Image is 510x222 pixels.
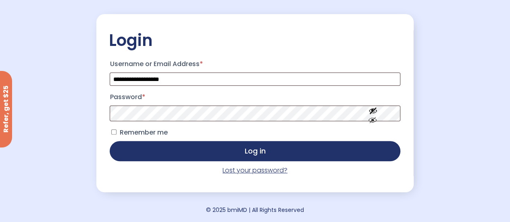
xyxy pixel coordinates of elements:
[110,141,400,161] button: Log in
[119,128,167,137] span: Remember me
[110,58,400,71] label: Username or Email Address
[350,100,396,127] button: Show password
[108,30,401,50] h2: Login
[111,129,117,135] input: Remember me
[206,204,304,216] div: © 2025 bmiMD | All Rights Reserved
[110,91,400,104] label: Password
[223,166,287,175] a: Lost your password?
